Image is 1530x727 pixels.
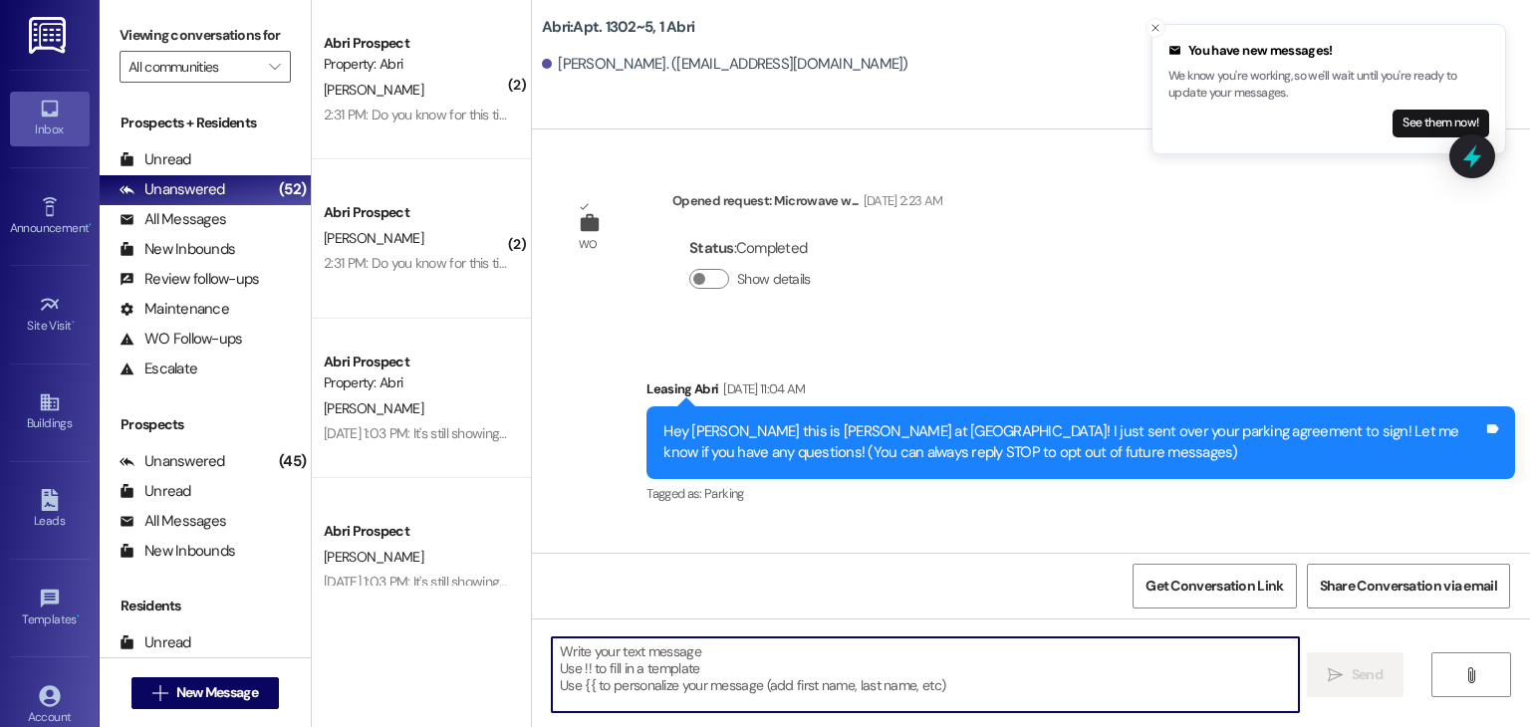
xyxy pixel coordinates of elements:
[120,481,191,502] div: Unread
[324,54,508,75] div: Property: Abri
[1307,652,1403,697] button: Send
[89,218,92,232] span: •
[579,234,598,255] div: WO
[29,17,70,54] img: ResiDesk Logo
[120,511,226,532] div: All Messages
[120,329,242,350] div: WO Follow-ups
[10,385,90,439] a: Buildings
[72,316,75,330] span: •
[324,424,575,442] div: [DATE] 1:03 PM: It's still showing 380 for rent.
[324,352,508,372] div: Abri Prospect
[646,378,1515,406] div: Leasing Abri
[120,451,225,472] div: Unanswered
[120,541,235,562] div: New Inbounds
[100,596,311,616] div: Residents
[1168,41,1489,61] div: You have new messages!
[120,20,291,51] label: Viewing conversations for
[120,179,225,200] div: Unanswered
[1146,18,1165,38] button: Close toast
[1133,564,1296,608] button: Get Conversation Link
[120,299,229,320] div: Maintenance
[100,414,311,435] div: Prospects
[128,51,259,83] input: All communities
[324,399,423,417] span: [PERSON_NAME]
[1307,564,1510,608] button: Share Conversation via email
[274,174,311,205] div: (52)
[10,288,90,342] a: Site Visit •
[131,677,279,709] button: New Message
[1168,68,1489,103] p: We know you're working, so we'll wait until you're ready to update your messages.
[1393,110,1489,137] button: See them now!
[120,632,191,653] div: Unread
[324,106,871,123] div: 2:31 PM: Do you know for this time around, after the clean checks when can I set up my room??
[542,17,694,38] b: Abri: Apt. 1302~5, 1 Abri
[77,609,80,623] span: •
[324,202,508,223] div: Abri Prospect
[324,372,508,393] div: Property: Abri
[672,190,942,218] div: Opened request: Microwave w...
[120,149,191,170] div: Unread
[120,239,235,260] div: New Inbounds
[1146,576,1283,597] span: Get Conversation Link
[1320,576,1497,597] span: Share Conversation via email
[542,54,908,75] div: [PERSON_NAME]. ([EMAIL_ADDRESS][DOMAIN_NAME])
[120,209,226,230] div: All Messages
[859,190,943,211] div: [DATE] 2:23 AM
[324,81,423,99] span: [PERSON_NAME]
[120,359,197,379] div: Escalate
[152,685,167,701] i: 
[176,682,258,703] span: New Message
[1352,664,1383,685] span: Send
[100,113,311,133] div: Prospects + Residents
[1463,667,1478,683] i: 
[10,483,90,537] a: Leads
[737,269,811,290] label: Show details
[718,378,805,399] div: [DATE] 11:04 AM
[646,479,1515,508] div: Tagged as:
[324,229,423,247] span: [PERSON_NAME]
[10,92,90,145] a: Inbox
[704,485,743,502] span: Parking
[1328,667,1343,683] i: 
[689,238,734,258] b: Status
[120,269,259,290] div: Review follow-ups
[274,446,311,477] div: (45)
[324,573,575,591] div: [DATE] 1:03 PM: It's still showing 380 for rent.
[663,421,1483,464] div: Hey [PERSON_NAME] this is [PERSON_NAME] at [GEOGRAPHIC_DATA]! I just sent over your parking agree...
[269,59,280,75] i: 
[10,582,90,635] a: Templates •
[689,233,819,264] div: : Completed
[324,254,871,272] div: 2:31 PM: Do you know for this time around, after the clean checks when can I set up my room??
[324,521,508,542] div: Abri Prospect
[324,33,508,54] div: Abri Prospect
[324,548,423,566] span: [PERSON_NAME]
